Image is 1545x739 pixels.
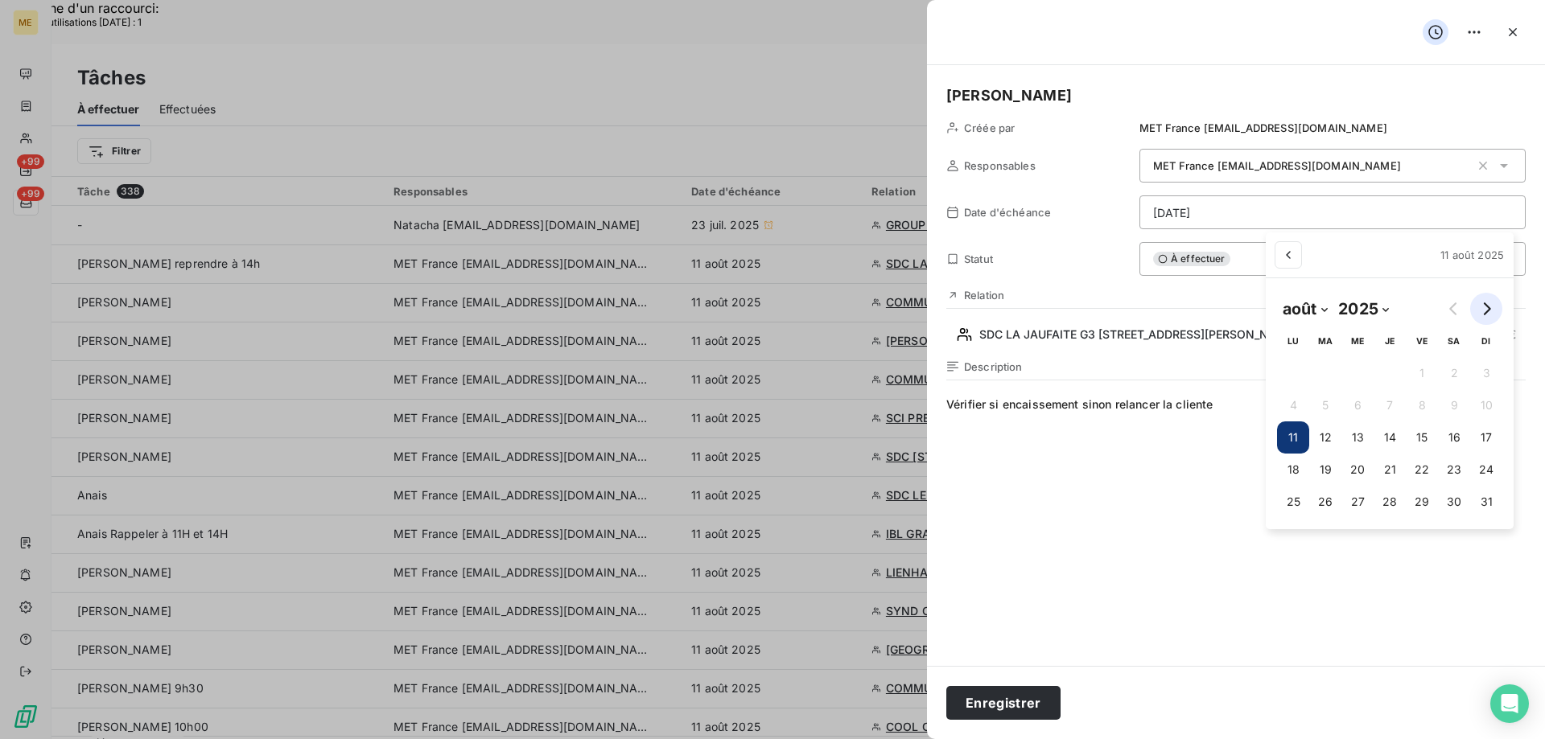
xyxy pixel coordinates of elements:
[1470,421,1502,454] button: 17
[1470,325,1502,357] th: dimanche
[1341,389,1374,421] button: 6
[1309,421,1341,454] button: 12
[1440,248,1504,261] span: 11 août 2025
[1309,486,1341,518] button: 26
[1470,486,1502,518] button: 31
[1309,389,1341,421] button: 5
[1438,293,1470,325] button: Go to previous month
[1341,325,1374,357] th: mercredi
[1470,389,1502,421] button: 10
[1309,325,1341,357] th: mardi
[1470,454,1502,486] button: 24
[1277,325,1309,357] th: lundi
[1406,325,1438,357] th: vendredi
[1374,486,1406,518] button: 28
[1406,486,1438,518] button: 29
[1406,389,1438,421] button: 8
[1341,454,1374,486] button: 20
[1374,421,1406,454] button: 14
[1309,454,1341,486] button: 19
[1438,325,1470,357] th: samedi
[1277,454,1309,486] button: 18
[1470,293,1502,325] button: Go to next month
[1277,421,1309,454] button: 11
[1470,357,1502,389] button: 3
[1374,454,1406,486] button: 21
[1438,454,1470,486] button: 23
[1438,357,1470,389] button: 2
[1374,389,1406,421] button: 7
[1438,389,1470,421] button: 9
[1406,454,1438,486] button: 22
[1406,421,1438,454] button: 15
[1341,421,1374,454] button: 13
[1438,421,1470,454] button: 16
[1406,357,1438,389] button: 1
[1341,486,1374,518] button: 27
[1438,486,1470,518] button: 30
[1277,389,1309,421] button: 4
[1374,325,1406,357] th: jeudi
[1277,486,1309,518] button: 25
